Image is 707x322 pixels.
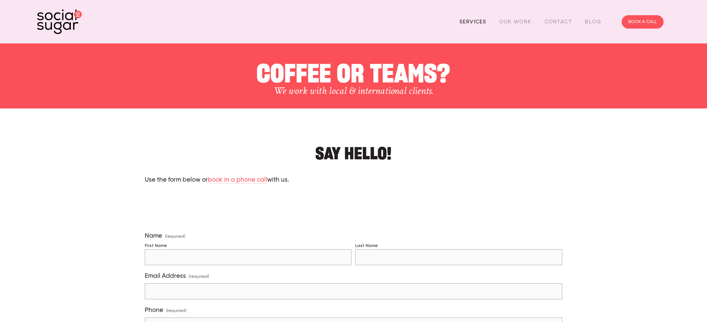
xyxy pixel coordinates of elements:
h3: We work with local & international clients. [80,85,627,97]
span: (required) [166,306,186,316]
span: Email Address [145,272,186,280]
h1: COFFEE OR TEAMS? [80,55,627,85]
a: Our Work [499,16,531,27]
h2: Say hello! [145,138,562,161]
a: Blog [585,16,601,27]
span: Phone [145,306,163,314]
div: Last Name [355,243,378,249]
a: Contact [544,16,572,27]
img: SocialSugar [37,9,82,34]
span: (required) [189,272,209,282]
p: Use the form below or with us. [145,175,562,185]
div: First Name [145,243,167,249]
a: book in a phone call [208,177,267,184]
span: Name [145,232,162,240]
a: Services [459,16,486,27]
span: (required) [165,234,185,239]
a: BOOK A CALL [622,15,664,29]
